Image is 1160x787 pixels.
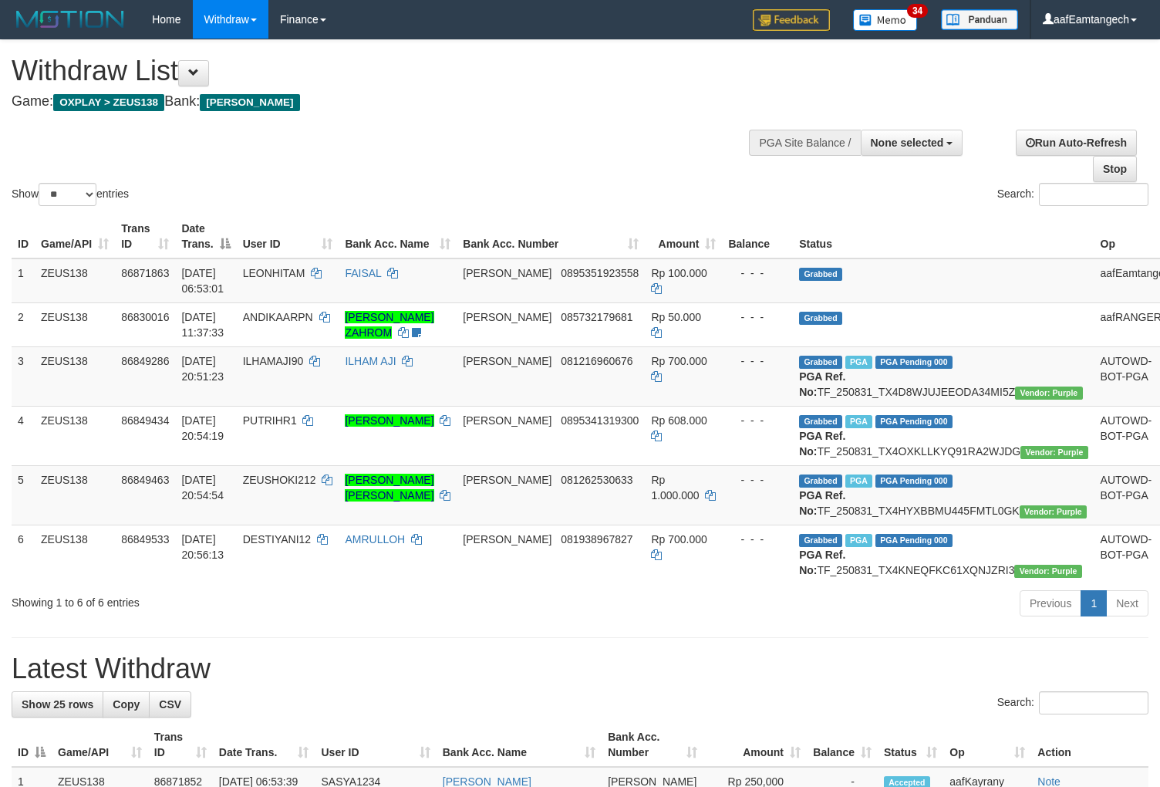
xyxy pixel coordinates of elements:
th: User ID: activate to sort column ascending [237,214,339,258]
td: 3 [12,346,35,406]
td: 2 [12,302,35,346]
th: ID: activate to sort column descending [12,723,52,767]
span: Vendor URL: https://trx4.1velocity.biz [1014,565,1081,578]
td: 4 [12,406,35,465]
input: Search: [1039,183,1148,206]
span: Rp 100.000 [651,267,706,279]
th: Op: activate to sort column ascending [943,723,1031,767]
span: PUTRIHR1 [243,414,297,427]
span: Rp 50.000 [651,311,701,323]
span: Marked by aafRornrotha [845,475,872,488]
span: [DATE] 11:37:33 [181,311,224,339]
span: DESTIYANI12 [243,533,311,545]
div: - - - [728,532,787,547]
b: PGA Ref. No: [799,489,845,517]
div: Showing 1 to 6 of 6 entries [12,589,472,610]
a: Run Auto-Refresh [1016,130,1137,156]
span: None selected [871,137,944,149]
span: 86849533 [121,533,169,545]
a: [PERSON_NAME] ZAHROM [345,311,433,339]
a: Previous [1020,590,1081,616]
b: PGA Ref. No: [799,370,845,398]
div: - - - [728,265,787,281]
span: Grabbed [799,356,842,369]
span: Marked by aafRornrotha [845,534,872,547]
span: Copy 081216960676 to clipboard [561,355,632,367]
a: Copy [103,691,150,718]
td: ZEUS138 [35,346,115,406]
span: 86830016 [121,311,169,323]
h1: Latest Withdraw [12,654,1148,684]
th: Date Trans.: activate to sort column descending [175,214,236,258]
span: LEONHITAM [243,267,305,279]
span: [PERSON_NAME] [463,267,551,279]
a: 1 [1081,590,1107,616]
td: TF_250831_TX4OXKLLKYQ91RA2WJDG [793,406,1094,465]
th: Status [793,214,1094,258]
span: 34 [907,4,928,18]
th: Bank Acc. Number: activate to sort column ascending [457,214,645,258]
span: Copy 085732179681 to clipboard [561,311,632,323]
span: [PERSON_NAME] [463,533,551,545]
th: Status: activate to sort column ascending [878,723,943,767]
div: - - - [728,353,787,369]
span: [PERSON_NAME] [463,474,551,486]
span: Rp 700.000 [651,355,706,367]
label: Search: [997,183,1148,206]
span: [DATE] 20:51:23 [181,355,224,383]
span: Grabbed [799,415,842,428]
span: Rp 700.000 [651,533,706,545]
span: Vendor URL: https://trx4.1velocity.biz [1020,446,1087,459]
td: ZEUS138 [35,465,115,525]
span: [PERSON_NAME] [463,414,551,427]
span: PGA Pending [875,415,953,428]
td: 5 [12,465,35,525]
span: Grabbed [799,312,842,325]
span: ZEUSHOKI212 [243,474,316,486]
span: Vendor URL: https://trx4.1velocity.biz [1020,505,1087,518]
span: [DATE] 20:54:19 [181,414,224,442]
td: TF_250831_TX4HYXBBMU445FMTL0GK [793,465,1094,525]
span: OXPLAY > ZEUS138 [53,94,164,111]
th: Action [1031,723,1148,767]
label: Show entries [12,183,129,206]
a: AMRULLOH [345,533,405,545]
td: ZEUS138 [35,525,115,584]
img: Feedback.jpg [753,9,830,31]
th: Game/API: activate to sort column ascending [35,214,115,258]
span: Marked by aafRornrotha [845,356,872,369]
span: 86871863 [121,267,169,279]
th: Trans ID: activate to sort column ascending [115,214,175,258]
td: ZEUS138 [35,302,115,346]
span: Show 25 rows [22,698,93,711]
div: PGA Site Balance / [749,130,860,156]
span: Grabbed [799,534,842,547]
h4: Game: Bank: [12,94,758,110]
span: Rp 1.000.000 [651,474,699,502]
span: Copy 0895341319300 to clipboard [561,414,639,427]
button: None selected [861,130,963,156]
span: [DATE] 20:56:13 [181,533,224,561]
th: Date Trans.: activate to sort column ascending [213,723,315,767]
span: [PERSON_NAME] [200,94,299,111]
b: PGA Ref. No: [799,549,845,576]
span: [DATE] 20:54:54 [181,474,224,502]
span: Copy 081262530633 to clipboard [561,474,632,486]
a: FAISAL [345,267,381,279]
span: PGA Pending [875,475,953,488]
span: 86849463 [121,474,169,486]
th: Trans ID: activate to sort column ascending [148,723,213,767]
div: - - - [728,309,787,325]
th: Game/API: activate to sort column ascending [52,723,148,767]
span: Rp 608.000 [651,414,706,427]
input: Search: [1039,691,1148,714]
span: Copy 0895351923558 to clipboard [561,267,639,279]
th: Amount: activate to sort column ascending [645,214,722,258]
span: PGA Pending [875,356,953,369]
td: 6 [12,525,35,584]
th: Balance: activate to sort column ascending [807,723,878,767]
a: Next [1106,590,1148,616]
span: ILHAMAJI90 [243,355,304,367]
a: [PERSON_NAME] [345,414,433,427]
h1: Withdraw List [12,56,758,86]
